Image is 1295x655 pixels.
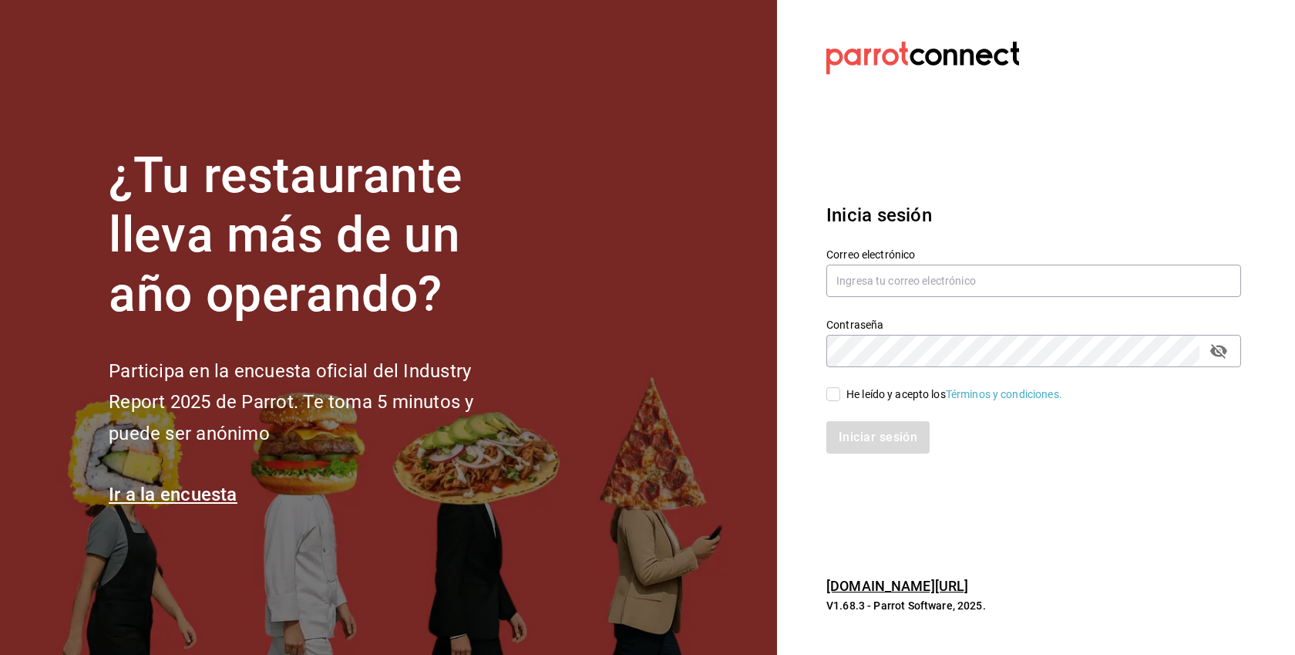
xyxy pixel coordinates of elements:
[846,387,1062,403] div: He leído y acepto los
[826,598,1241,613] p: V1.68.3 - Parrot Software, 2025.
[109,356,525,450] h2: Participa en la encuesta oficial del Industry Report 2025 de Parrot. Te toma 5 minutos y puede se...
[109,484,237,505] a: Ir a la encuesta
[1206,338,1232,364] button: passwordField
[826,319,1241,330] label: Contraseña
[826,578,968,594] a: [DOMAIN_NAME][URL]
[946,388,1062,400] a: Términos y condiciones.
[826,265,1241,297] input: Ingresa tu correo electrónico
[109,147,525,324] h1: ¿Tu restaurante lleva más de un año operando?
[826,249,1241,260] label: Correo electrónico
[826,201,1241,229] h3: Inicia sesión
